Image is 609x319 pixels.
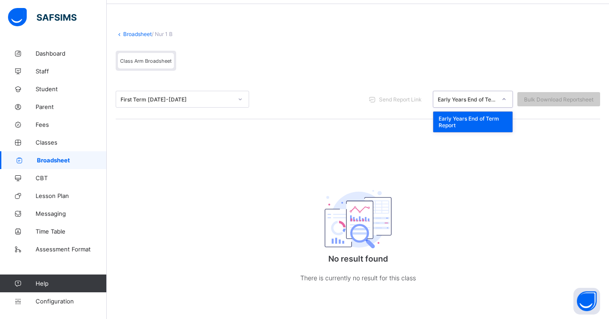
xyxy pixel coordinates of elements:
div: First Term [DATE]-[DATE] [121,96,233,103]
span: Assessment Format [36,246,107,253]
div: Early Years End of Term Report [433,112,512,132]
span: Dashboard [36,50,107,57]
span: Bulk Download Reportsheet [524,96,593,103]
p: No result found [269,254,447,263]
span: Messaging [36,210,107,217]
span: / Nur 1 B [152,31,173,37]
img: classEmptyState.7d4ec5dc6d57f4e1adfd249b62c1c528.svg [325,190,391,249]
span: Lesson Plan [36,192,107,199]
div: No result found [269,166,447,302]
span: Staff [36,68,107,75]
span: Time Table [36,228,107,235]
div: Early Years End of Term Report [438,96,496,103]
img: safsims [8,8,77,27]
span: Broadsheet [37,157,107,164]
span: Class Arm Broadsheet [120,58,172,64]
span: CBT [36,174,107,182]
span: Fees [36,121,107,128]
p: There is currently no result for this class [269,272,447,283]
span: Help [36,280,106,287]
span: Classes [36,139,107,146]
span: Configuration [36,298,106,305]
button: Open asap [573,288,600,315]
span: Student [36,85,107,93]
span: Parent [36,103,107,110]
a: Broadsheet [123,31,152,37]
span: Send Report Link [379,96,422,103]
